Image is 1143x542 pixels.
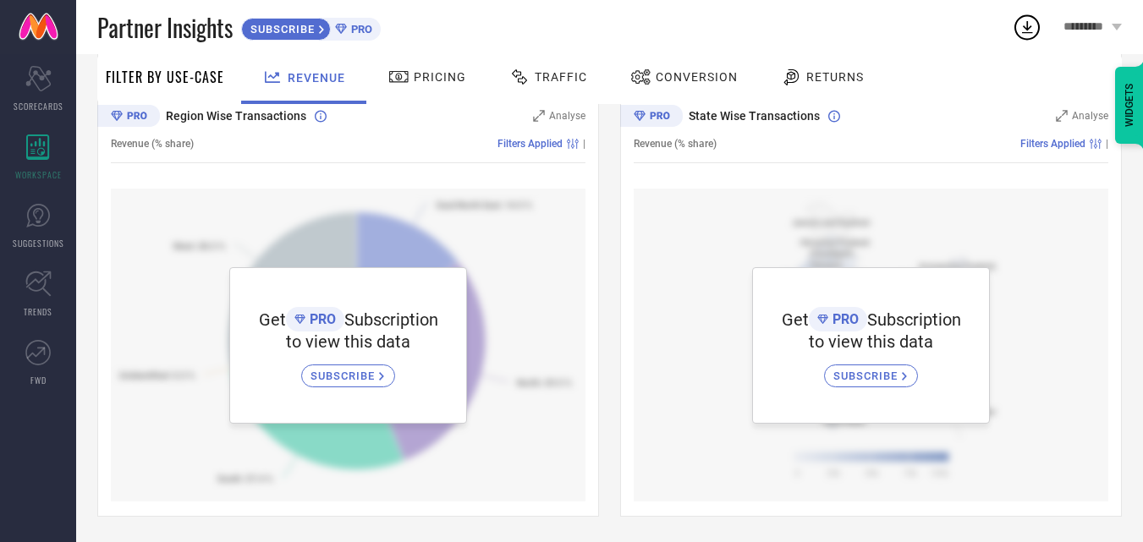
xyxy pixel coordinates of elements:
span: Conversion [656,70,738,84]
span: SUGGESTIONS [13,237,64,249]
span: Filters Applied [497,138,563,150]
span: PRO [828,311,859,327]
span: PRO [305,311,336,327]
span: Subscription [867,309,961,330]
span: Returns [806,70,864,84]
div: Premium [97,105,160,130]
span: Revenue [288,71,345,85]
span: Get [782,309,809,330]
span: Filter By Use-Case [106,67,224,87]
span: | [1106,138,1108,150]
a: SUBSCRIBE [824,352,918,387]
span: Pricing [414,70,466,84]
span: Analyse [549,110,585,122]
a: SUBSCRIBEPRO [241,14,381,41]
span: Traffic [535,70,587,84]
span: Revenue (% share) [634,138,717,150]
svg: Zoom [533,110,545,122]
span: SCORECARDS [14,100,63,112]
span: Revenue (% share) [111,138,194,150]
svg: Zoom [1056,110,1068,122]
span: Filters Applied [1020,138,1085,150]
span: PRO [347,23,372,36]
div: Premium [620,105,683,130]
span: FWD [30,374,47,386]
span: to view this data [286,331,410,352]
span: Get [259,309,286,330]
div: Open download list [1012,12,1042,42]
span: Subscription [344,309,438,330]
span: Region Wise Transactions [166,109,306,123]
span: Analyse [1072,110,1108,122]
span: Partner Insights [97,10,233,45]
span: SUBSCRIBE [310,370,379,382]
span: | [583,138,585,150]
a: SUBSCRIBE [301,352,395,387]
span: SUBSCRIBE [242,23,319,36]
span: TRENDS [24,305,52,318]
span: WORKSPACE [15,168,62,181]
span: State Wise Transactions [689,109,820,123]
span: SUBSCRIBE [833,370,902,382]
span: to view this data [809,331,933,352]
